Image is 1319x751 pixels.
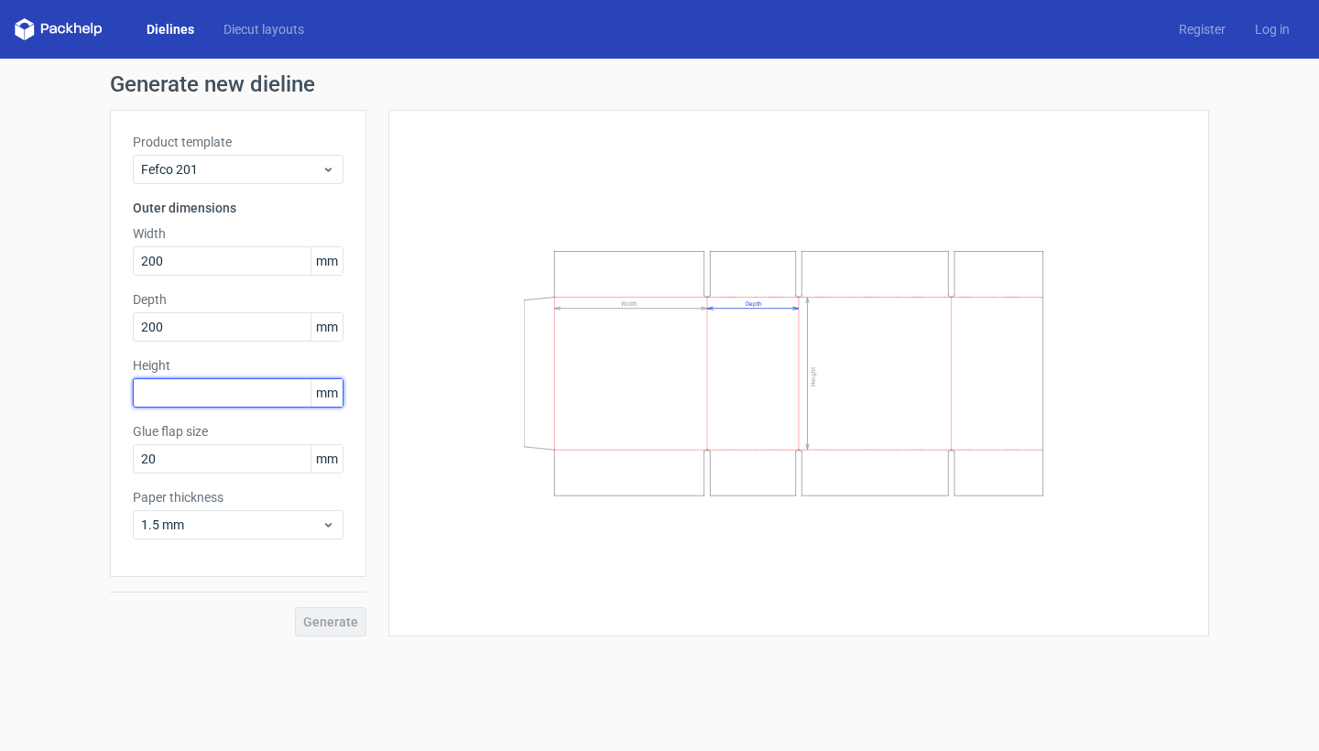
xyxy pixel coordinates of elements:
[621,300,638,308] text: Width
[311,379,343,407] span: mm
[141,516,322,534] span: 1.5 mm
[1240,20,1304,38] a: Log in
[1164,20,1240,38] a: Register
[133,356,343,375] label: Height
[209,20,319,38] a: Diecut layouts
[746,300,762,308] text: Depth
[110,73,1209,95] h1: Generate new dieline
[810,367,817,386] text: Height
[133,422,343,441] label: Glue flap size
[311,313,343,341] span: mm
[133,224,343,243] label: Width
[133,199,343,217] h3: Outer dimensions
[311,247,343,275] span: mm
[133,488,343,506] label: Paper thickness
[132,20,209,38] a: Dielines
[141,160,322,179] span: Fefco 201
[133,133,343,151] label: Product template
[311,445,343,473] span: mm
[133,290,343,309] label: Depth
